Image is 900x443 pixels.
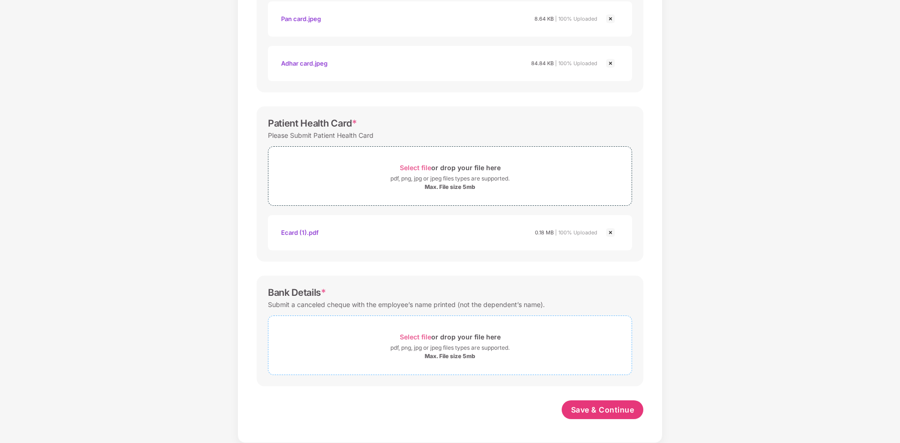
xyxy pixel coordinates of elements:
div: pdf, png, jpg or jpeg files types are supported. [390,174,510,183]
div: Submit a canceled cheque with the employee’s name printed (not the dependent’s name). [268,298,545,311]
span: | 100% Uploaded [555,229,597,236]
div: Ecard (1).pdf [281,225,319,240]
div: Patient Health Card [268,118,357,129]
div: Pan card.jpeg [281,11,321,27]
div: Please Submit Patient Health Card [268,129,374,142]
div: Bank Details [268,287,326,298]
span: Select file [400,164,431,172]
span: 0.18 MB [535,229,554,236]
span: Select fileor drop your file herepdf, png, jpg or jpeg files types are supported.Max. File size 5mb [268,323,632,368]
div: Max. File size 5mb [425,183,475,191]
img: svg+xml;base64,PHN2ZyBpZD0iQ3Jvc3MtMjR4MjQiIHhtbG5zPSJodHRwOi8vd3d3LnczLm9yZy8yMDAwL3N2ZyIgd2lkdG... [605,13,616,24]
div: Adhar card.jpeg [281,55,328,71]
span: Save & Continue [571,405,634,415]
div: pdf, png, jpg or jpeg files types are supported. [390,343,510,353]
button: Save & Continue [562,400,644,419]
div: Max. File size 5mb [425,353,475,360]
img: svg+xml;base64,PHN2ZyBpZD0iQ3Jvc3MtMjR4MjQiIHhtbG5zPSJodHRwOi8vd3d3LnczLm9yZy8yMDAwL3N2ZyIgd2lkdG... [605,58,616,69]
span: Select fileor drop your file herepdf, png, jpg or jpeg files types are supported.Max. File size 5mb [268,154,632,198]
span: Select file [400,333,431,341]
div: or drop your file here [400,161,501,174]
span: 84.84 KB [531,60,554,67]
span: | 100% Uploaded [555,60,597,67]
span: | 100% Uploaded [555,15,597,22]
span: 8.64 KB [534,15,554,22]
div: or drop your file here [400,330,501,343]
img: svg+xml;base64,PHN2ZyBpZD0iQ3Jvc3MtMjR4MjQiIHhtbG5zPSJodHRwOi8vd3d3LnczLm9yZy8yMDAwL3N2ZyIgd2lkdG... [605,227,616,238]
